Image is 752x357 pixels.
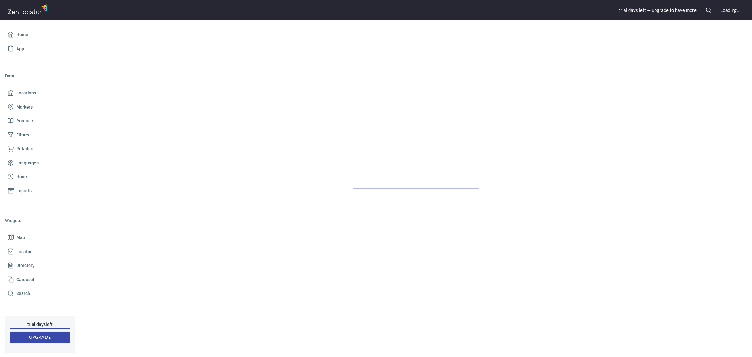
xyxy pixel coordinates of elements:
[16,248,32,256] span: Locator
[16,131,29,139] span: Filters
[5,114,75,128] a: Products
[5,286,75,301] a: Search
[16,31,28,39] span: Home
[5,42,75,56] a: App
[5,156,75,170] a: Languages
[5,273,75,287] a: Carousel
[16,276,34,284] span: Carousel
[15,333,65,341] span: Upgrade
[5,28,75,42] a: Home
[16,173,28,181] span: Hours
[702,3,715,17] button: Search
[16,290,30,297] span: Search
[5,245,75,259] a: Locator
[16,159,39,167] span: Languages
[16,145,34,153] span: Retailers
[5,231,75,245] a: Map
[5,184,75,198] a: Imports
[16,103,33,111] span: Markers
[10,321,70,328] h6: trial day s left
[10,332,70,343] button: Upgrade
[5,142,75,156] a: Retailers
[16,187,32,195] span: Imports
[5,128,75,142] a: Filters
[5,170,75,184] a: Hours
[16,89,36,97] span: Locations
[5,258,75,273] a: Directory
[5,68,75,83] li: Data
[5,213,75,228] li: Widgets
[8,3,50,16] img: zenlocator
[16,234,25,242] span: Map
[5,100,75,114] a: Markers
[16,262,34,269] span: Directory
[16,117,34,125] span: Products
[16,45,24,53] span: App
[5,86,75,100] a: Locations
[720,7,739,13] div: Loading...
[619,7,697,13] div: trial day s left — upgrade to have more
